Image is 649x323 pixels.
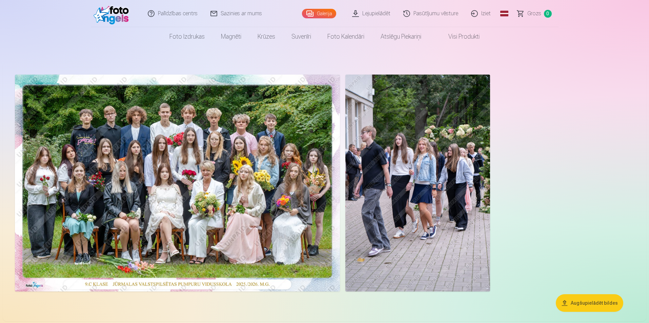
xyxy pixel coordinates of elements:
[161,27,213,46] a: Foto izdrukas
[429,27,488,46] a: Visi produkti
[283,27,319,46] a: Suvenīri
[94,3,133,24] img: /fa3
[527,9,541,18] span: Grozs
[249,27,283,46] a: Krūzes
[544,10,552,18] span: 0
[556,294,623,312] button: Augšupielādēt bildes
[213,27,249,46] a: Magnēti
[302,9,336,18] a: Galerija
[372,27,429,46] a: Atslēgu piekariņi
[319,27,372,46] a: Foto kalendāri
